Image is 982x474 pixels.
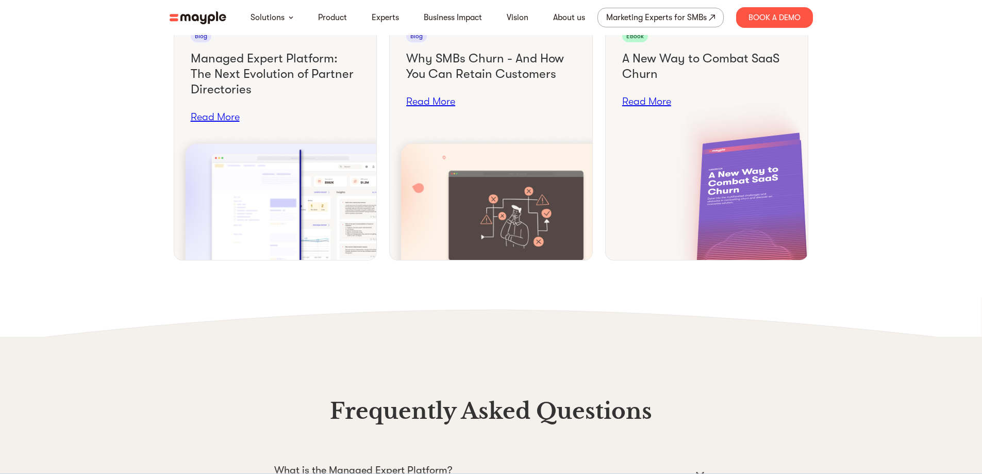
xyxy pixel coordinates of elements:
[406,30,427,42] div: Blog
[553,11,585,24] a: About us
[174,397,809,426] h3: Frequently Asked Questions
[736,7,813,28] div: Book A Demo
[191,30,211,42] div: Blog
[622,95,671,108] a: Read More
[406,51,576,81] h4: Why SMBs Churn - And How You Can Retain Customers
[390,134,592,260] img: Underserved SMBs in SaaS
[251,11,285,24] a: Solutions
[424,11,482,24] a: Business Impact
[507,11,528,24] a: Vision
[622,30,648,42] div: eBook
[406,95,455,108] a: Read More
[622,51,792,81] h4: A New Way to Combat SaaS Churn
[372,11,399,24] a: Experts
[191,51,360,97] h4: Managed Expert Platform: The Next Evolution of Partner Directories
[318,11,347,24] a: Product
[191,110,240,124] a: Read More
[174,134,377,260] img: Managed Expert Platform: The Next Evolution of Partner Directories
[170,11,226,24] img: mayple-logo
[636,21,808,260] img: A New Way to Combat SaaS Churn
[606,10,707,25] div: Marketing Experts for SMBs
[289,16,293,19] img: arrow-down
[597,8,724,27] a: Marketing Experts for SMBs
